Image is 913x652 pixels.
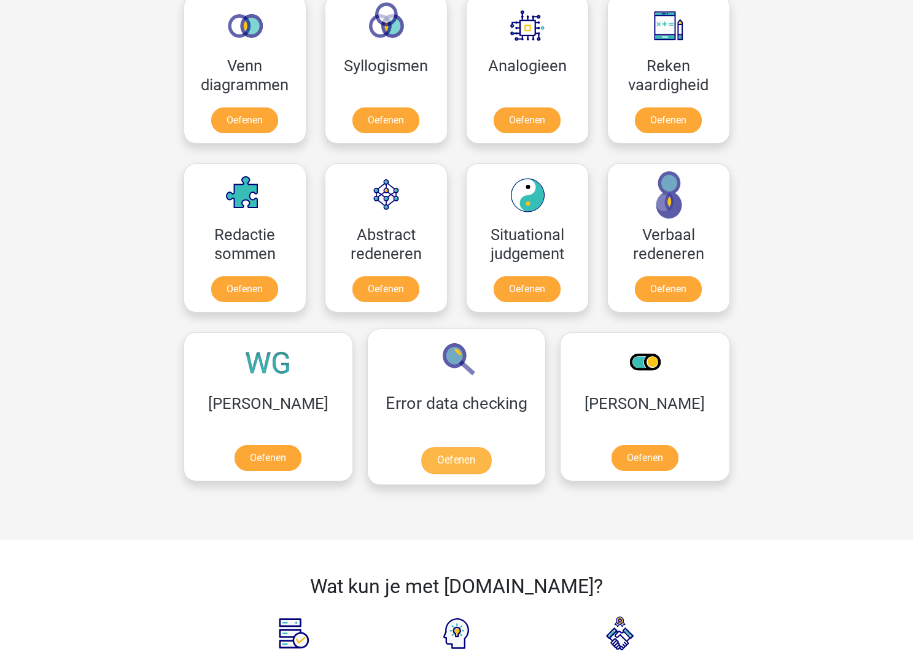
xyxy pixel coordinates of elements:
a: Oefenen [494,276,561,302]
a: Oefenen [352,276,419,302]
a: Oefenen [211,107,278,133]
a: Oefenen [421,447,491,474]
a: Oefenen [235,445,301,471]
h2: Wat kun je met [DOMAIN_NAME]? [220,575,693,598]
a: Oefenen [612,445,678,471]
a: Oefenen [635,107,702,133]
a: Oefenen [211,276,278,302]
a: Oefenen [494,107,561,133]
a: Oefenen [635,276,702,302]
a: Oefenen [352,107,419,133]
